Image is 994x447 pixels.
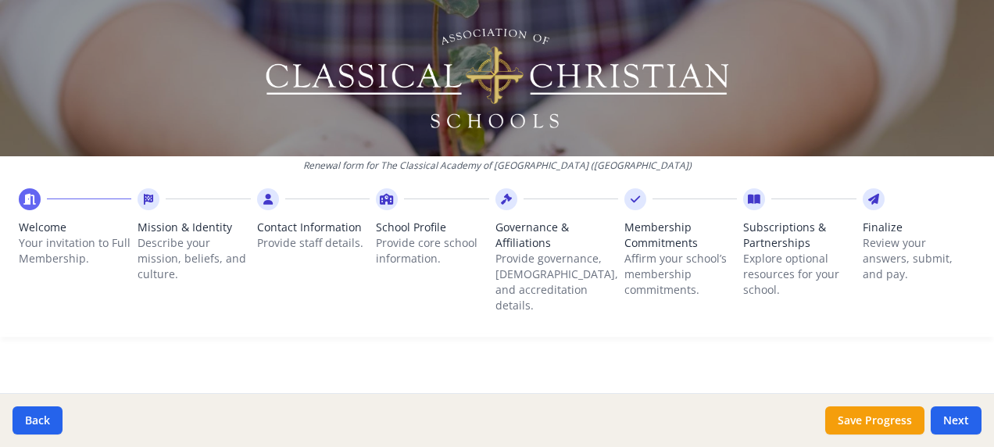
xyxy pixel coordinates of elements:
[624,251,737,298] p: Affirm your school’s membership commitments.
[13,406,63,434] button: Back
[138,220,250,235] span: Mission & Identity
[495,251,618,313] p: Provide governance, [DEMOGRAPHIC_DATA], and accreditation details.
[257,235,370,251] p: Provide staff details.
[376,220,488,235] span: School Profile
[19,235,131,266] p: Your invitation to Full Membership.
[624,220,737,251] span: Membership Commitments
[263,23,731,133] img: Logo
[931,406,981,434] button: Next
[863,235,975,282] p: Review your answers, submit, and pay.
[863,220,975,235] span: Finalize
[743,220,856,251] span: Subscriptions & Partnerships
[19,220,131,235] span: Welcome
[257,220,370,235] span: Contact Information
[495,220,618,251] span: Governance & Affiliations
[376,235,488,266] p: Provide core school information.
[138,235,250,282] p: Describe your mission, beliefs, and culture.
[825,406,924,434] button: Save Progress
[743,251,856,298] p: Explore optional resources for your school.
